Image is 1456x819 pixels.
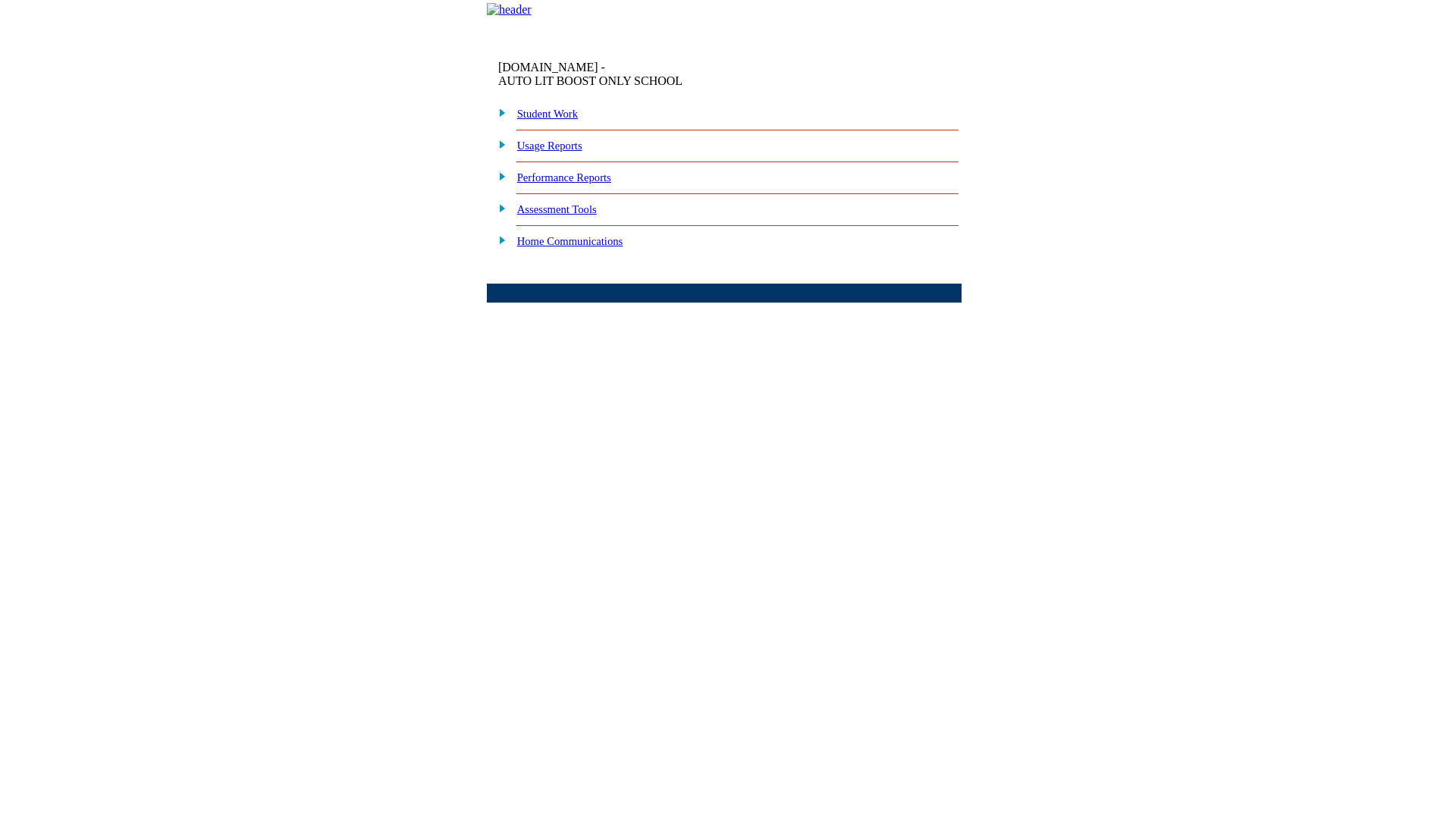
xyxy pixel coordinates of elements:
[517,235,623,247] a: Home Communications
[517,140,582,152] a: Usage Reports
[487,3,532,17] img: header
[517,171,611,184] a: Performance Reports
[491,137,507,151] img: plus.gif
[491,169,507,183] img: plus.gif
[491,105,507,119] img: plus.gif
[517,203,597,215] a: Assessment Tools
[517,108,578,120] a: Student Work
[491,201,507,215] img: plus.gif
[498,74,682,87] nobr: AUTO LIT BOOST ONLY SCHOOL
[491,233,507,246] img: plus.gif
[498,61,777,88] td: [DOMAIN_NAME] -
